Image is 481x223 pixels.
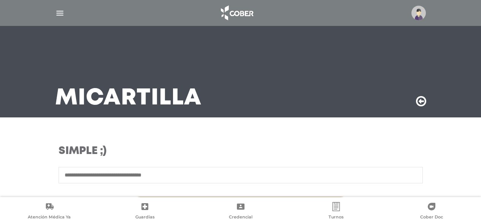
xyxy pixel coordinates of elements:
[420,214,443,221] span: Cober Doc
[229,214,252,221] span: Credencial
[384,202,479,221] a: Cober Doc
[55,8,65,18] img: Cober_menu-lines-white.svg
[55,88,202,108] h3: Mi Cartilla
[28,214,71,221] span: Atención Médica Ya
[2,202,97,221] a: Atención Médica Ya
[97,202,192,221] a: Guardias
[193,202,288,221] a: Credencial
[59,145,289,158] h3: Simple ;)
[217,4,257,22] img: logo_cober_home-white.png
[135,214,155,221] span: Guardias
[411,6,426,20] img: profile-placeholder.svg
[329,214,344,221] span: Turnos
[288,202,384,221] a: Turnos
